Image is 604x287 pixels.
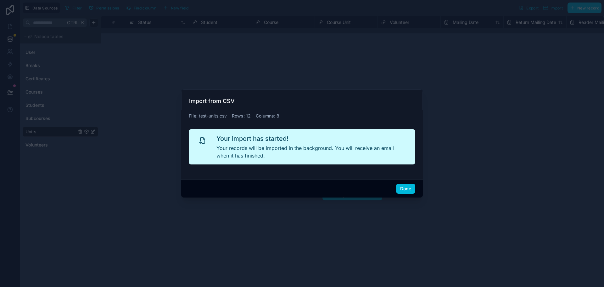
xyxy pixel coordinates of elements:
[199,113,227,118] span: test-units.csv
[246,113,251,118] span: 12
[189,97,235,105] h3: Import from CSV
[216,144,405,159] p: Your records will be imported in the background. You will receive an email when it has finished.
[216,134,405,143] h2: Your import has started!
[277,113,279,118] span: 8
[189,113,198,118] span: File :
[232,113,245,118] span: Rows :
[396,184,415,194] button: Done
[256,113,275,118] span: Columns :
